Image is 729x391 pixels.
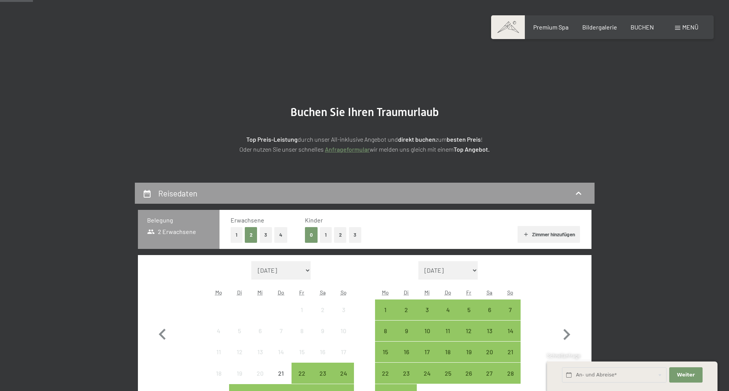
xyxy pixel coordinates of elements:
[417,363,437,383] div: Anreise möglich
[376,307,395,326] div: 1
[292,299,312,320] div: Fri Aug 01 2025
[501,370,520,389] div: 28
[480,349,499,368] div: 20
[237,289,242,296] abbr: Dienstag
[396,363,417,383] div: Anreise möglich
[437,299,458,320] div: Anreise möglich
[229,363,250,383] div: Anreise nicht möglich
[333,342,354,362] div: Sun Aug 17 2025
[333,321,354,341] div: Anreise nicht möglich
[479,363,500,383] div: Sat Sep 27 2025
[396,363,417,383] div: Tue Sep 23 2025
[398,136,436,143] strong: direkt buchen
[437,321,458,341] div: Thu Sep 11 2025
[404,289,409,296] abbr: Dienstag
[245,227,257,243] button: 2
[397,370,416,389] div: 23
[417,321,437,341] div: Anreise möglich
[334,328,353,347] div: 10
[417,342,437,362] div: Wed Sep 17 2025
[257,289,263,296] abbr: Mittwoch
[480,328,499,347] div: 13
[349,227,362,243] button: 3
[437,363,458,383] div: Thu Sep 25 2025
[147,227,197,236] span: 2 Erwachsene
[312,321,333,341] div: Sat Aug 09 2025
[292,342,312,362] div: Anreise nicht möglich
[500,321,521,341] div: Anreise möglich
[459,370,478,389] div: 26
[271,363,292,383] div: Anreise nicht möglich
[271,321,292,341] div: Thu Aug 07 2025
[305,227,318,243] button: 0
[500,363,521,383] div: Anreise möglich
[231,216,264,224] span: Erwachsene
[500,342,521,362] div: Anreise möglich
[437,342,458,362] div: Thu Sep 18 2025
[677,371,695,378] span: Weiter
[305,216,323,224] span: Kinder
[334,307,353,326] div: 3
[333,299,354,320] div: Anreise nicht möglich
[375,363,396,383] div: Mon Sep 22 2025
[479,342,500,362] div: Sat Sep 20 2025
[334,349,353,368] div: 17
[312,342,333,362] div: Sat Aug 16 2025
[312,299,333,320] div: Anreise nicht möglich
[500,342,521,362] div: Sun Sep 21 2025
[334,227,347,243] button: 2
[333,299,354,320] div: Sun Aug 03 2025
[173,134,556,154] p: durch unser All-inklusive Angebot und zum ! Oder nutzen Sie unser schnelles wir melden uns gleich...
[312,321,333,341] div: Anreise nicht möglich
[479,321,500,341] div: Anreise möglich
[396,342,417,362] div: Anreise möglich
[272,328,291,347] div: 7
[209,328,228,347] div: 4
[375,342,396,362] div: Mon Sep 15 2025
[582,23,617,31] a: Bildergalerie
[292,342,312,362] div: Fri Aug 15 2025
[229,363,250,383] div: Tue Aug 19 2025
[313,328,332,347] div: 9
[334,370,353,389] div: 24
[375,321,396,341] div: Anreise möglich
[292,328,311,347] div: 8
[292,370,311,389] div: 22
[208,342,229,362] div: Anreise nicht möglich
[215,289,222,296] abbr: Montag
[292,321,312,341] div: Fri Aug 08 2025
[271,342,292,362] div: Thu Aug 14 2025
[480,370,499,389] div: 27
[208,363,229,383] div: Mon Aug 18 2025
[333,363,354,383] div: Sun Aug 24 2025
[424,289,430,296] abbr: Mittwoch
[479,321,500,341] div: Sat Sep 13 2025
[375,321,396,341] div: Mon Sep 08 2025
[208,342,229,362] div: Mon Aug 11 2025
[479,363,500,383] div: Anreise möglich
[437,321,458,341] div: Anreise möglich
[271,321,292,341] div: Anreise nicht möglich
[274,227,287,243] button: 4
[438,370,457,389] div: 25
[396,299,417,320] div: Anreise möglich
[547,353,580,359] span: Schnellanfrage
[320,227,332,243] button: 1
[290,105,439,119] span: Buchen Sie Ihren Traumurlaub
[292,321,312,341] div: Anreise nicht möglich
[271,363,292,383] div: Thu Aug 21 2025
[669,367,702,383] button: Weiter
[250,321,270,341] div: Anreise nicht möglich
[417,299,437,320] div: Wed Sep 03 2025
[459,349,478,368] div: 19
[292,349,311,368] div: 15
[682,23,698,31] span: Menü
[458,321,479,341] div: Fri Sep 12 2025
[487,289,492,296] abbr: Samstag
[292,363,312,383] div: Anreise möglich
[397,328,416,347] div: 9
[417,321,437,341] div: Wed Sep 10 2025
[533,23,568,31] a: Premium Spa
[418,370,437,389] div: 24
[382,289,389,296] abbr: Montag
